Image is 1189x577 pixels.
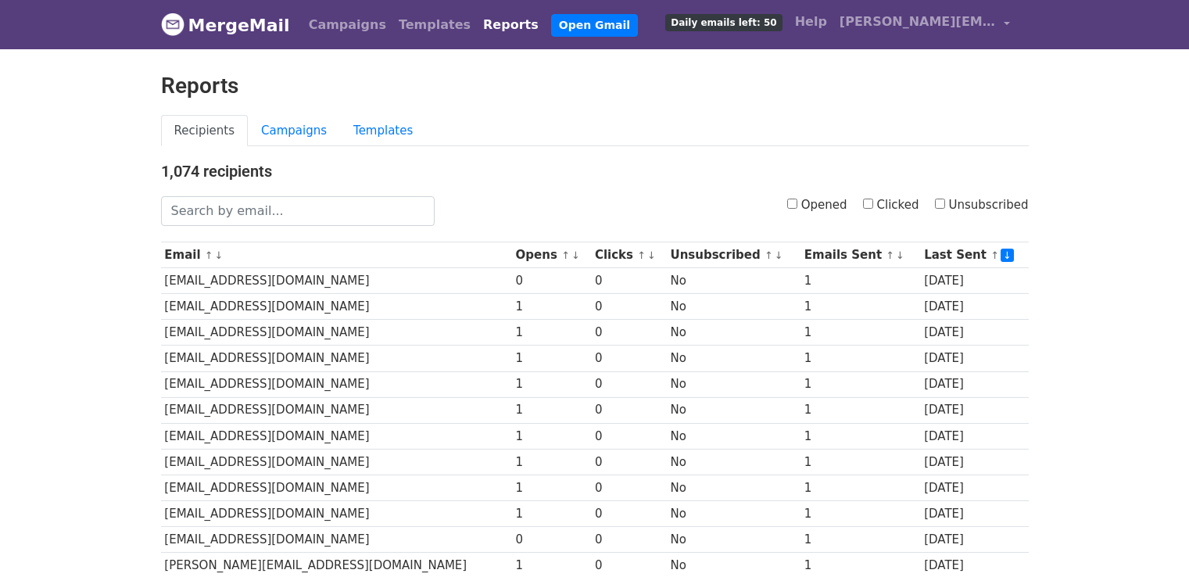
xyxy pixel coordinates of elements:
[591,346,667,371] td: 0
[775,249,783,261] a: ↓
[667,346,800,371] td: No
[800,423,920,449] td: 1
[667,268,800,294] td: No
[789,6,833,38] a: Help
[161,527,512,553] td: [EMAIL_ADDRESS][DOMAIN_NAME]
[840,13,996,31] span: [PERSON_NAME][EMAIL_ADDRESS][DOMAIN_NAME]
[512,268,591,294] td: 0
[392,9,477,41] a: Templates
[667,423,800,449] td: No
[920,501,1028,527] td: [DATE]
[800,294,920,320] td: 1
[886,249,894,261] a: ↑
[161,196,435,226] input: Search by email...
[920,475,1028,500] td: [DATE]
[161,371,512,397] td: [EMAIL_ADDRESS][DOMAIN_NAME]
[920,268,1028,294] td: [DATE]
[161,320,512,346] td: [EMAIL_ADDRESS][DOMAIN_NAME]
[667,475,800,500] td: No
[920,242,1028,268] th: Last Sent
[665,14,782,31] span: Daily emails left: 50
[215,249,224,261] a: ↓
[800,371,920,397] td: 1
[161,9,290,41] a: MergeMail
[512,423,591,449] td: 1
[591,501,667,527] td: 0
[512,320,591,346] td: 1
[667,371,800,397] td: No
[920,397,1028,423] td: [DATE]
[920,294,1028,320] td: [DATE]
[161,423,512,449] td: [EMAIL_ADDRESS][DOMAIN_NAME]
[896,249,904,261] a: ↓
[667,527,800,553] td: No
[591,527,667,553] td: 0
[591,320,667,346] td: 0
[833,6,1016,43] a: [PERSON_NAME][EMAIL_ADDRESS][DOMAIN_NAME]
[303,9,392,41] a: Campaigns
[591,294,667,320] td: 0
[800,242,920,268] th: Emails Sent
[863,196,919,214] label: Clicked
[591,242,667,268] th: Clicks
[512,475,591,500] td: 1
[667,397,800,423] td: No
[659,6,788,38] a: Daily emails left: 50
[765,249,773,261] a: ↑
[340,115,426,147] a: Templates
[161,294,512,320] td: [EMAIL_ADDRESS][DOMAIN_NAME]
[1001,249,1014,262] a: ↓
[248,115,340,147] a: Campaigns
[161,346,512,371] td: [EMAIL_ADDRESS][DOMAIN_NAME]
[667,449,800,475] td: No
[161,73,1029,99] h2: Reports
[161,449,512,475] td: [EMAIL_ADDRESS][DOMAIN_NAME]
[920,449,1028,475] td: [DATE]
[920,423,1028,449] td: [DATE]
[561,249,570,261] a: ↑
[512,501,591,527] td: 1
[667,320,800,346] td: No
[667,501,800,527] td: No
[591,371,667,397] td: 0
[920,527,1028,553] td: [DATE]
[647,249,656,261] a: ↓
[800,449,920,475] td: 1
[591,423,667,449] td: 0
[920,346,1028,371] td: [DATE]
[800,475,920,500] td: 1
[920,371,1028,397] td: [DATE]
[920,320,1028,346] td: [DATE]
[477,9,545,41] a: Reports
[161,115,249,147] a: Recipients
[161,242,512,268] th: Email
[667,294,800,320] td: No
[161,475,512,500] td: [EMAIL_ADDRESS][DOMAIN_NAME]
[990,249,999,261] a: ↑
[161,162,1029,181] h4: 1,074 recipients
[800,501,920,527] td: 1
[512,346,591,371] td: 1
[591,449,667,475] td: 0
[571,249,580,261] a: ↓
[935,199,945,209] input: Unsubscribed
[512,294,591,320] td: 1
[800,268,920,294] td: 1
[205,249,213,261] a: ↑
[800,320,920,346] td: 1
[512,527,591,553] td: 0
[161,501,512,527] td: [EMAIL_ADDRESS][DOMAIN_NAME]
[161,13,184,36] img: MergeMail logo
[787,199,797,209] input: Opened
[591,268,667,294] td: 0
[591,397,667,423] td: 0
[591,475,667,500] td: 0
[161,268,512,294] td: [EMAIL_ADDRESS][DOMAIN_NAME]
[512,397,591,423] td: 1
[551,14,638,37] a: Open Gmail
[637,249,646,261] a: ↑
[800,346,920,371] td: 1
[161,397,512,423] td: [EMAIL_ADDRESS][DOMAIN_NAME]
[667,242,800,268] th: Unsubscribed
[512,449,591,475] td: 1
